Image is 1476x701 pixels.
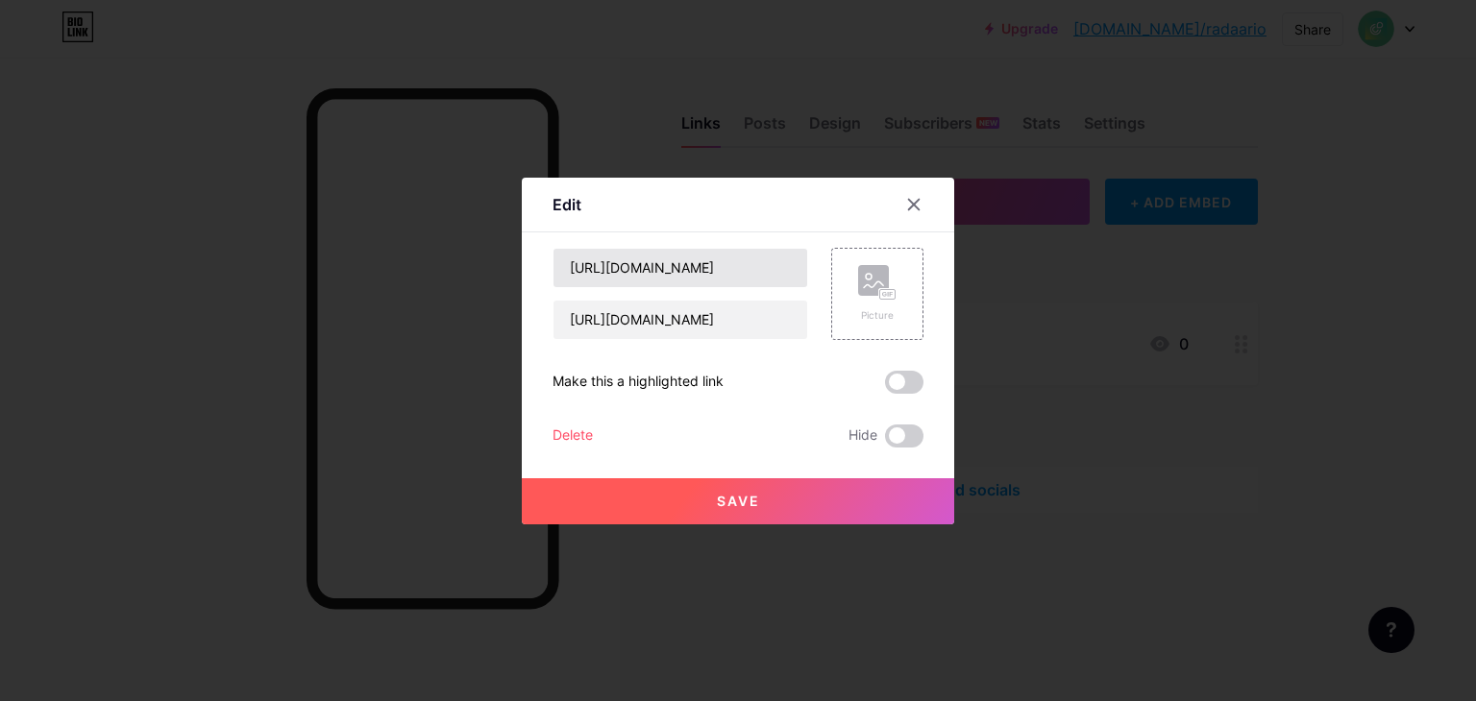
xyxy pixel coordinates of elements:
[858,308,897,323] div: Picture
[553,424,593,447] div: Delete
[849,424,877,447] span: Hide
[553,371,724,394] div: Make this a highlighted link
[553,193,581,216] div: Edit
[553,301,807,339] input: URL
[717,493,760,509] span: Save
[553,249,807,287] input: Title
[522,478,954,524] button: Save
